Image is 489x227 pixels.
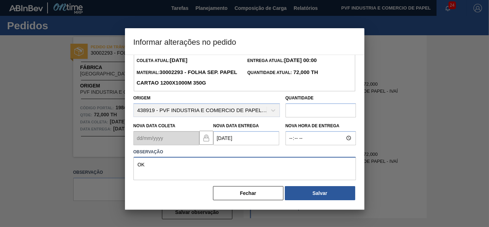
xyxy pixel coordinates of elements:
h3: Informar alterações no pedido [125,28,364,55]
label: Nova Data Coleta [133,123,176,128]
img: locked [202,134,211,142]
textarea: OK [133,157,356,180]
label: Observação [133,147,356,157]
label: Nova Hora de Entrega [286,121,356,131]
input: dd/mm/yyyy [213,131,279,145]
input: dd/mm/yyyy [133,131,199,145]
span: Entrega Atual: [247,58,317,63]
strong: 72,000 TH [292,69,318,75]
strong: [DATE] 00:00 [284,57,316,63]
label: Origem [133,96,151,100]
button: locked [199,131,213,145]
span: Coleta Atual: [137,58,187,63]
strong: 30002293 - FOLHA SEP. PAPEL CARTAO 1200x1000M 350g [137,69,237,86]
label: Quantidade [286,96,314,100]
span: Quantidade Atual: [247,70,318,75]
button: Salvar [285,186,355,200]
span: Material: [137,70,237,86]
strong: [DATE] [170,57,188,63]
label: Nova Data Entrega [213,123,259,128]
button: Fechar [213,186,283,200]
